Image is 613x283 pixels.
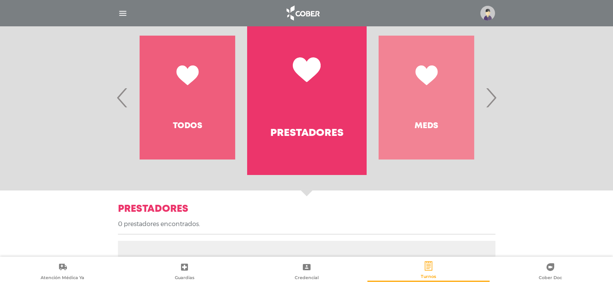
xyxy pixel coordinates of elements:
[483,77,499,118] span: Next
[539,275,562,282] span: Cober Doc
[270,127,343,139] h4: Prestadores
[282,4,323,22] img: logo_cober_home-white.png
[246,262,367,282] a: Credencial
[118,9,128,18] img: Cober_menu-lines-white.svg
[118,220,495,228] p: 0 prestadores encontrados.
[2,262,123,282] a: Atención Médica Ya
[490,262,611,282] a: Cober Doc
[367,261,489,281] a: Turnos
[247,20,367,175] a: Prestadores
[115,77,130,118] span: Previous
[118,204,495,214] h2: Prestadores
[175,275,195,282] span: Guardias
[295,275,319,282] span: Credencial
[123,262,245,282] a: Guardias
[421,274,436,281] span: Turnos
[41,275,84,282] span: Atención Médica Ya
[480,6,495,21] img: profile-placeholder.svg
